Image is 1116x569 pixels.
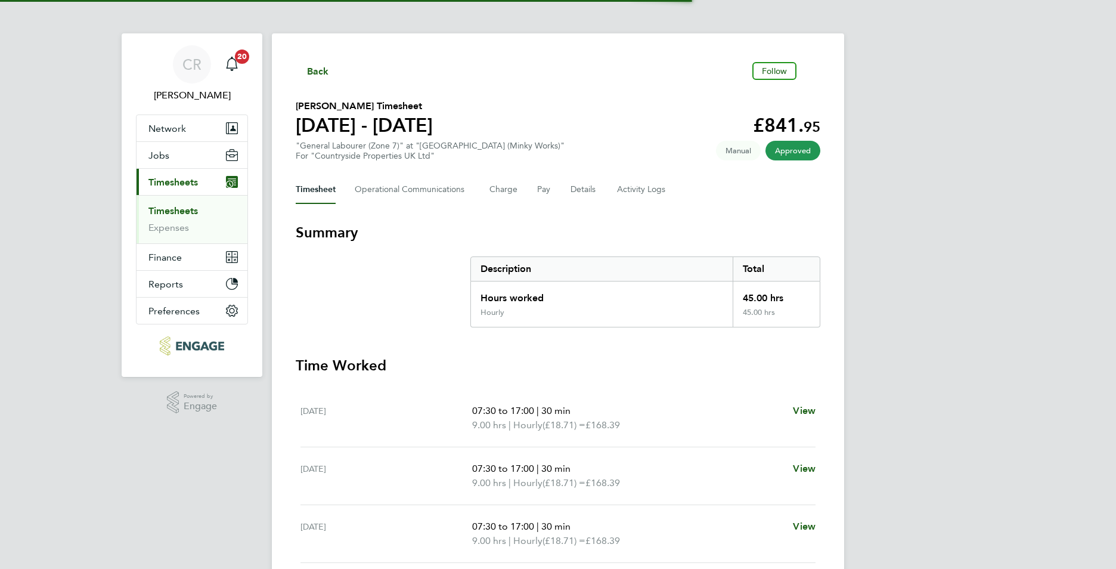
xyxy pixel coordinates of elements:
[804,118,820,135] span: 95
[753,114,820,137] app-decimal: £841.
[148,150,169,161] span: Jobs
[148,177,198,188] span: Timesheets
[471,257,733,281] div: Description
[617,175,667,204] button: Activity Logs
[300,462,472,490] div: [DATE]
[307,64,329,79] span: Back
[296,141,565,161] div: "General Labourer (Zone 7)" at "[GEOGRAPHIC_DATA] (Minky Works)"
[472,419,506,431] span: 9.00 hrs
[136,88,248,103] span: Callum Riley
[235,50,249,64] span: 20
[793,405,816,416] span: View
[793,462,816,476] a: View
[148,305,200,317] span: Preferences
[296,175,336,204] button: Timesheet
[167,391,218,414] a: Powered byEngage
[537,175,551,204] button: Pay
[585,535,620,546] span: £168.39
[137,169,247,195] button: Timesheets
[489,175,518,204] button: Charge
[793,519,816,534] a: View
[509,419,511,431] span: |
[296,356,820,375] h3: Time Worked
[470,256,820,327] div: Summary
[148,205,198,217] a: Timesheets
[296,113,433,137] h1: [DATE] - [DATE]
[136,45,248,103] a: CR[PERSON_NAME]
[793,404,816,418] a: View
[585,477,620,488] span: £168.39
[733,308,820,327] div: 45.00 hrs
[541,463,571,474] span: 30 min
[137,244,247,270] button: Finance
[296,63,329,78] button: Back
[509,535,511,546] span: |
[537,405,539,416] span: |
[513,534,542,548] span: Hourly
[472,463,534,474] span: 07:30 to 17:00
[184,391,217,401] span: Powered by
[801,68,820,74] button: Timesheets Menu
[137,115,247,141] button: Network
[716,141,761,160] span: This timesheet was manually created.
[137,271,247,297] button: Reports
[300,404,472,432] div: [DATE]
[542,477,585,488] span: (£18.71) =
[472,521,534,532] span: 07:30 to 17:00
[137,195,247,243] div: Timesheets
[765,141,820,160] span: This timesheet has been approved.
[160,336,224,355] img: northbuildrecruit-logo-retina.png
[541,521,571,532] span: 30 min
[148,123,186,134] span: Network
[137,298,247,324] button: Preferences
[137,142,247,168] button: Jobs
[513,476,542,490] span: Hourly
[793,521,816,532] span: View
[148,279,183,290] span: Reports
[472,477,506,488] span: 9.00 hrs
[585,419,620,431] span: £168.39
[542,419,585,431] span: (£18.71) =
[509,477,511,488] span: |
[300,519,472,548] div: [DATE]
[136,336,248,355] a: Go to home page
[472,535,506,546] span: 9.00 hrs
[148,252,182,263] span: Finance
[184,401,217,412] span: Engage
[733,257,820,281] div: Total
[762,66,787,76] span: Follow
[122,33,262,377] nav: Main navigation
[752,62,796,80] button: Follow
[541,405,571,416] span: 30 min
[537,463,539,474] span: |
[513,418,542,432] span: Hourly
[733,282,820,308] div: 45.00 hrs
[472,405,534,416] span: 07:30 to 17:00
[296,223,820,242] h3: Summary
[220,45,244,84] a: 20
[793,463,816,474] span: View
[542,535,585,546] span: (£18.71) =
[296,99,433,113] h2: [PERSON_NAME] Timesheet
[148,222,189,233] a: Expenses
[480,308,504,317] div: Hourly
[471,282,733,308] div: Hours worked
[571,175,598,204] button: Details
[537,521,539,532] span: |
[355,175,470,204] button: Operational Communications
[182,57,201,72] span: CR
[296,151,565,161] div: For "Countryside Properties UK Ltd"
